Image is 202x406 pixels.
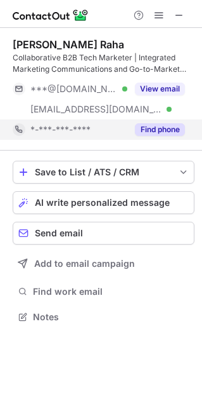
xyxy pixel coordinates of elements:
[13,38,124,51] div: [PERSON_NAME] Raha
[135,83,185,95] button: Reveal Button
[34,259,135,269] span: Add to email campaign
[13,222,194,245] button: Send email
[13,52,194,75] div: Collaborative B2B Tech Marketer | Integrated Marketing Communications and Go-to-Market Specialist...
[33,286,189,297] span: Find work email
[35,228,83,238] span: Send email
[135,123,185,136] button: Reveal Button
[30,83,118,95] span: ***@[DOMAIN_NAME]
[30,104,162,115] span: [EMAIL_ADDRESS][DOMAIN_NAME]
[13,252,194,275] button: Add to email campaign
[33,311,189,323] span: Notes
[13,8,89,23] img: ContactOut v5.3.10
[13,308,194,326] button: Notes
[13,191,194,214] button: AI write personalized message
[13,161,194,184] button: save-profile-one-click
[35,198,170,208] span: AI write personalized message
[35,167,172,177] div: Save to List / ATS / CRM
[13,283,194,301] button: Find work email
